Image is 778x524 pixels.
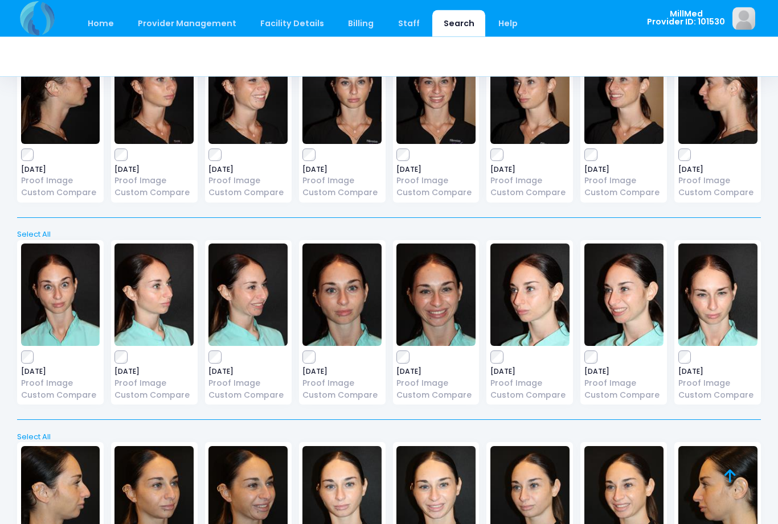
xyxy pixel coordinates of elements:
[208,244,288,346] img: image
[302,175,382,187] a: Proof Image
[490,244,570,346] img: image
[584,369,664,376] span: [DATE]
[302,369,382,376] span: [DATE]
[678,390,757,402] a: Custom Compare
[396,167,476,174] span: [DATE]
[732,7,755,30] img: image
[584,390,664,402] a: Custom Compare
[114,175,194,187] a: Proof Image
[584,167,664,174] span: [DATE]
[21,378,100,390] a: Proof Image
[490,369,570,376] span: [DATE]
[302,187,382,199] a: Custom Compare
[678,378,757,390] a: Proof Image
[114,369,194,376] span: [DATE]
[678,167,757,174] span: [DATE]
[490,167,570,174] span: [DATE]
[21,244,100,346] img: image
[208,42,288,145] img: image
[488,10,529,37] a: Help
[584,378,664,390] a: Proof Image
[14,229,765,241] a: Select All
[396,187,476,199] a: Custom Compare
[208,187,288,199] a: Custom Compare
[396,244,476,346] img: image
[678,42,757,145] img: image
[396,369,476,376] span: [DATE]
[208,175,288,187] a: Proof Image
[14,432,765,443] a: Select All
[584,244,664,346] img: image
[396,378,476,390] a: Proof Image
[76,10,125,37] a: Home
[126,10,247,37] a: Provider Management
[21,167,100,174] span: [DATE]
[490,42,570,145] img: image
[396,390,476,402] a: Custom Compare
[584,187,664,199] a: Custom Compare
[21,42,100,145] img: image
[678,369,757,376] span: [DATE]
[208,390,288,402] a: Custom Compare
[584,175,664,187] a: Proof Image
[114,244,194,346] img: image
[208,167,288,174] span: [DATE]
[678,244,757,346] img: image
[490,378,570,390] a: Proof Image
[114,390,194,402] a: Custom Compare
[208,369,288,376] span: [DATE]
[302,167,382,174] span: [DATE]
[249,10,335,37] a: Facility Details
[647,10,725,26] span: MillMed Provider ID: 101530
[678,187,757,199] a: Custom Compare
[302,244,382,346] img: image
[21,187,100,199] a: Custom Compare
[490,390,570,402] a: Custom Compare
[302,390,382,402] a: Custom Compare
[387,10,431,37] a: Staff
[114,187,194,199] a: Custom Compare
[302,42,382,145] img: image
[114,167,194,174] span: [DATE]
[432,10,485,37] a: Search
[678,175,757,187] a: Proof Image
[396,175,476,187] a: Proof Image
[337,10,385,37] a: Billing
[208,378,288,390] a: Proof Image
[21,369,100,376] span: [DATE]
[21,390,100,402] a: Custom Compare
[114,42,194,145] img: image
[584,42,664,145] img: image
[21,175,100,187] a: Proof Image
[302,378,382,390] a: Proof Image
[396,42,476,145] img: image
[114,378,194,390] a: Proof Image
[490,175,570,187] a: Proof Image
[490,187,570,199] a: Custom Compare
